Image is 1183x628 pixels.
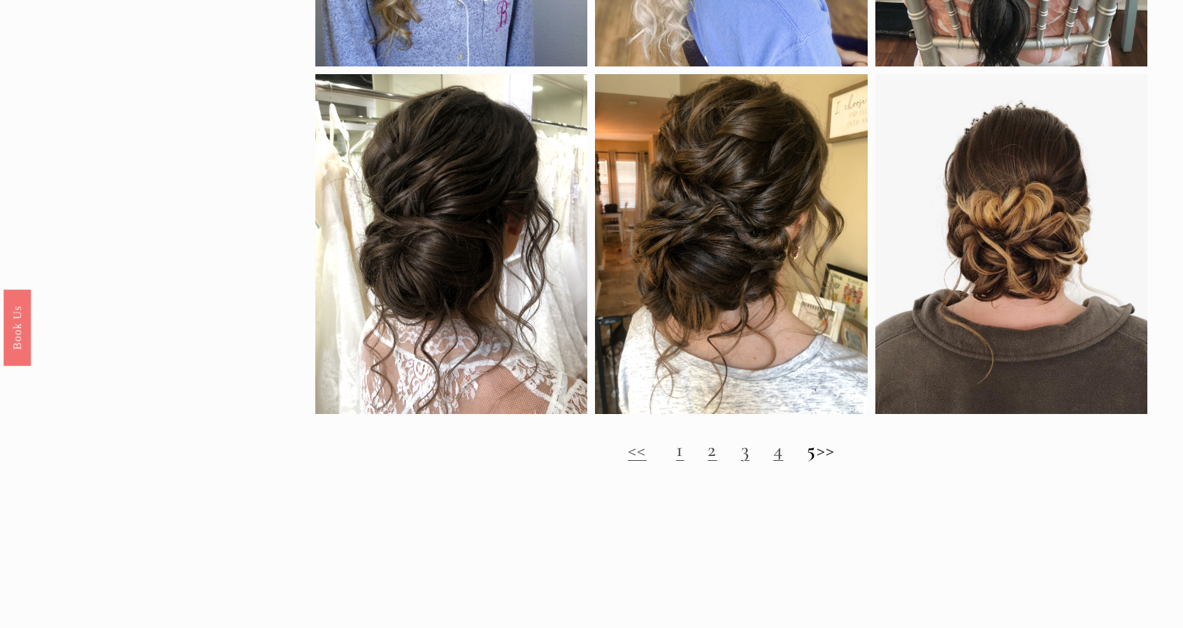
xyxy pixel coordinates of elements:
a: 3 [741,437,750,462]
a: 2 [708,437,717,462]
a: 4 [773,437,783,462]
a: Book Us [3,290,31,366]
h2: >> [315,438,1147,462]
a: << [628,437,647,462]
strong: 5 [807,437,816,462]
a: 1 [676,437,684,462]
